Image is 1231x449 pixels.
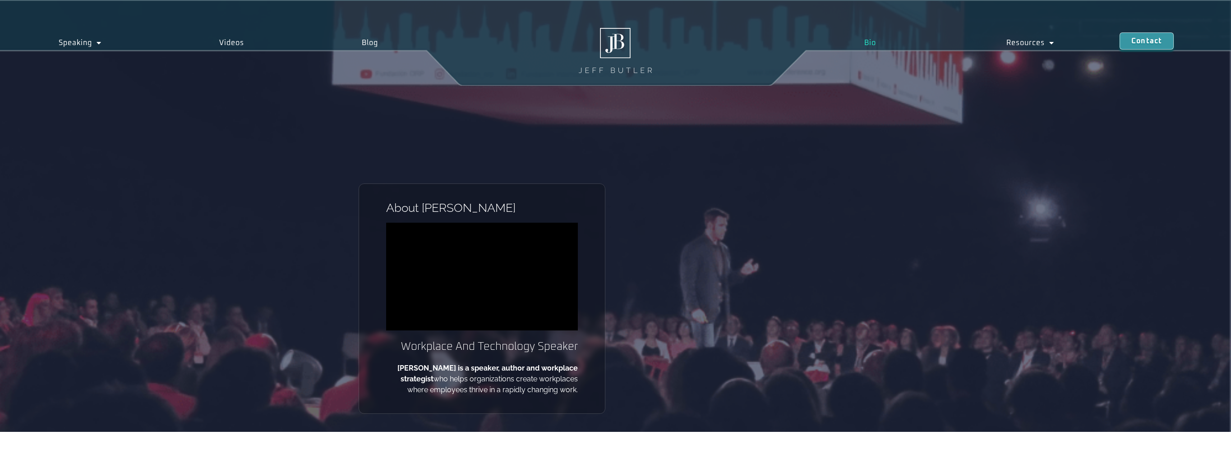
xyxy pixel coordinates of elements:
h1: About [PERSON_NAME] [386,202,578,214]
span: Contact [1131,37,1162,45]
h2: Workplace And Technology Speaker [386,339,578,354]
nav: Menu [799,32,1120,53]
a: Videos [161,32,303,53]
b: [PERSON_NAME] is a speaker, author and workplace strategist [397,364,578,383]
a: Bio [799,32,941,53]
a: Contact [1120,32,1174,50]
iframe: vimeo Video Player [386,223,578,330]
a: Resources [941,32,1120,53]
p: who helps organizations create workplaces where employees thrive in a rapidly changing work. [386,363,578,395]
a: Blog [303,32,437,53]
